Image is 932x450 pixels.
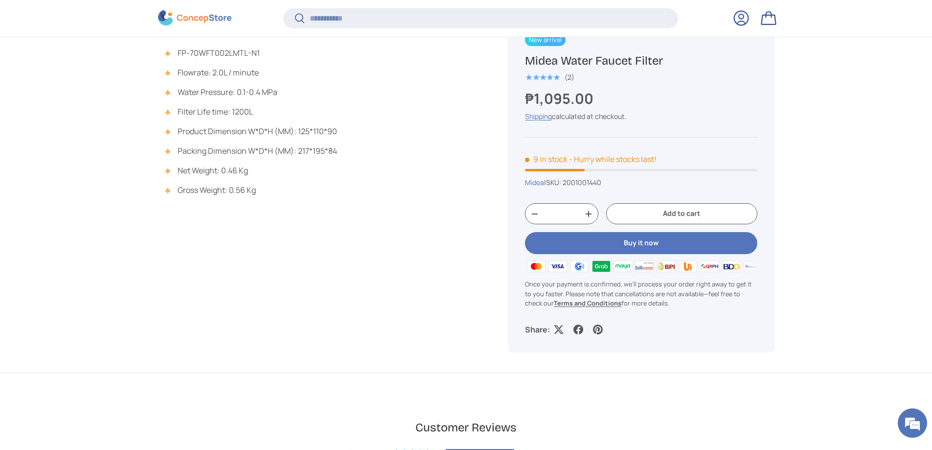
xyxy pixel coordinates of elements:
[168,125,338,137] li: Product Dimension W*D*H (MM): 125*110*90
[168,106,338,118] li: Filter Life time: 1200L
[525,72,560,82] span: ★★★★★
[634,259,655,274] img: billease
[525,72,560,81] div: 5.0 out of 5.0 stars
[612,259,634,274] img: maya
[51,55,164,68] div: Leave a message
[525,33,566,46] span: New arrival
[677,259,699,274] img: ubp
[143,302,178,315] em: Submit
[554,298,621,307] a: Terms and Conditions
[168,145,338,157] li: Packing Dimension W*D*H (MM): 217*195*84
[569,154,657,165] p: - Hurry while stocks last!
[181,420,752,436] h2: Customer Reviews
[721,259,742,274] img: bdo
[606,203,757,224] button: Add to cart
[525,259,546,274] img: master
[563,178,601,187] span: 2001001440
[168,86,338,98] li: Water Pressure: 0.1-0.4 MPa
[160,5,184,28] div: Minimize live chat window
[544,178,601,187] span: |
[525,88,596,108] strong: ₱1,095.00
[699,259,720,274] img: qrph
[525,71,574,81] a: 5.0 out of 5.0 stars (2)
[590,259,612,274] img: grabpay
[525,154,568,165] span: 9 in stock
[742,259,764,274] img: metrobank
[168,165,338,176] li: Net Weight: 0.46 Kg
[546,178,561,187] span: SKU:
[168,184,338,196] li: Gross Weight: 0.56 Kg
[525,53,757,68] h1: Midea Water Faucet Filter
[525,111,757,121] div: calculated at checkout.
[656,259,677,274] img: bpi
[525,232,757,254] button: Buy it now
[525,178,544,187] a: Midea
[21,123,171,222] span: We are offline. Please leave us a message.
[168,47,338,59] li: FP-70WFT002LMTL-N1
[158,11,231,26] img: ConcepStore
[547,259,568,274] img: visa
[565,73,574,81] div: (2)
[525,112,552,121] a: Shipping
[525,280,757,308] p: Once your payment is confirmed, we'll process your order right away to get it to you faster. Plea...
[525,324,550,335] p: Share:
[568,259,590,274] img: gcash
[168,67,338,78] li: Flowrate: 2.0L / minute
[5,267,186,302] textarea: Type your message and click 'Submit'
